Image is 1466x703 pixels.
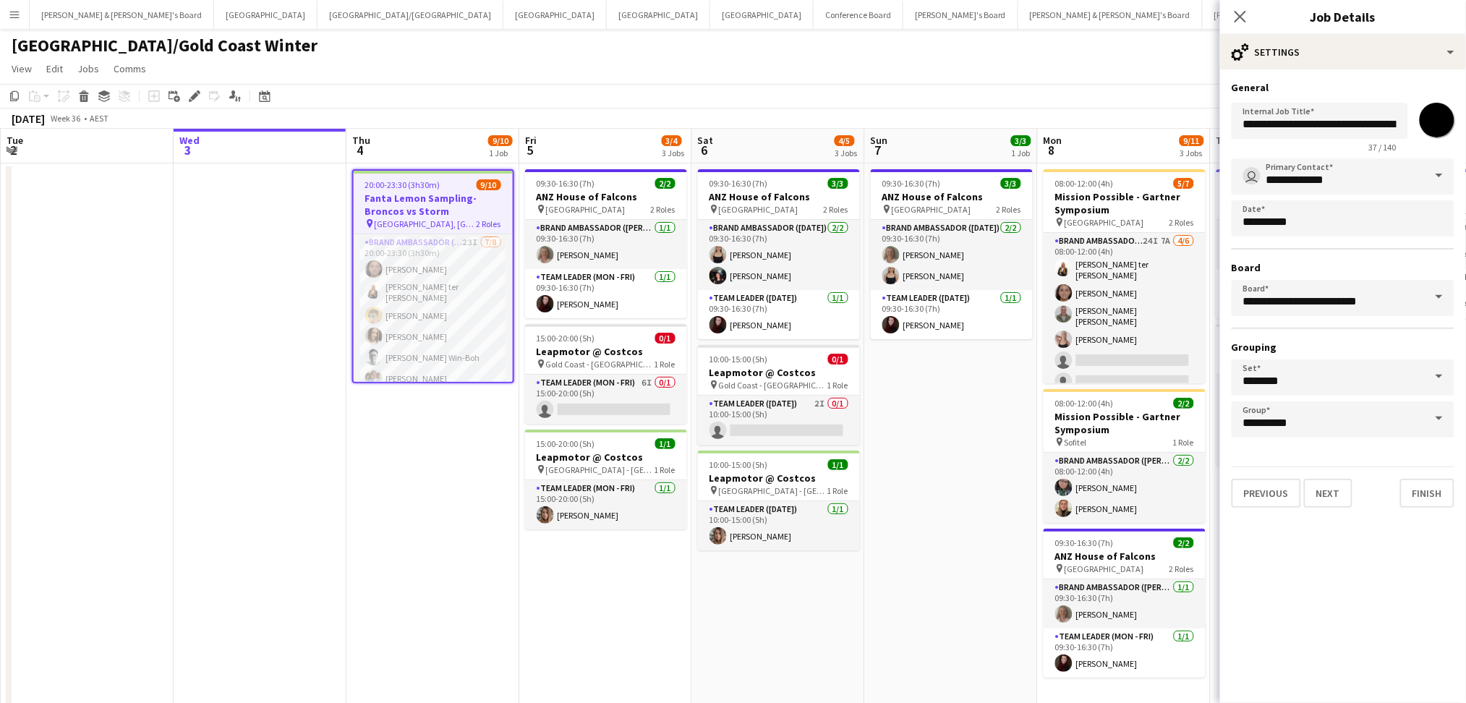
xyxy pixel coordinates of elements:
h3: Board [1232,261,1454,274]
button: [GEOGRAPHIC_DATA]/[GEOGRAPHIC_DATA] [318,1,503,29]
h3: Grouping [1232,341,1454,354]
button: [PERSON_NAME] & [PERSON_NAME]'s Board [30,1,214,29]
div: Settings [1220,35,1466,69]
button: Finish [1400,479,1454,508]
button: Next [1304,479,1352,508]
button: [PERSON_NAME]'s Board [903,1,1018,29]
button: [GEOGRAPHIC_DATA] [214,1,318,29]
button: [GEOGRAPHIC_DATA] [607,1,710,29]
button: Conference Board [814,1,903,29]
button: Previous [1232,479,1301,508]
button: [GEOGRAPHIC_DATA] [503,1,607,29]
h3: General [1232,81,1454,94]
h3: Job Details [1220,7,1466,26]
button: [PERSON_NAME] & [PERSON_NAME]'s Board [1018,1,1203,29]
span: 37 / 140 [1358,142,1408,153]
button: [GEOGRAPHIC_DATA] [710,1,814,29]
button: [PERSON_NAME]'s Board [1203,1,1318,29]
